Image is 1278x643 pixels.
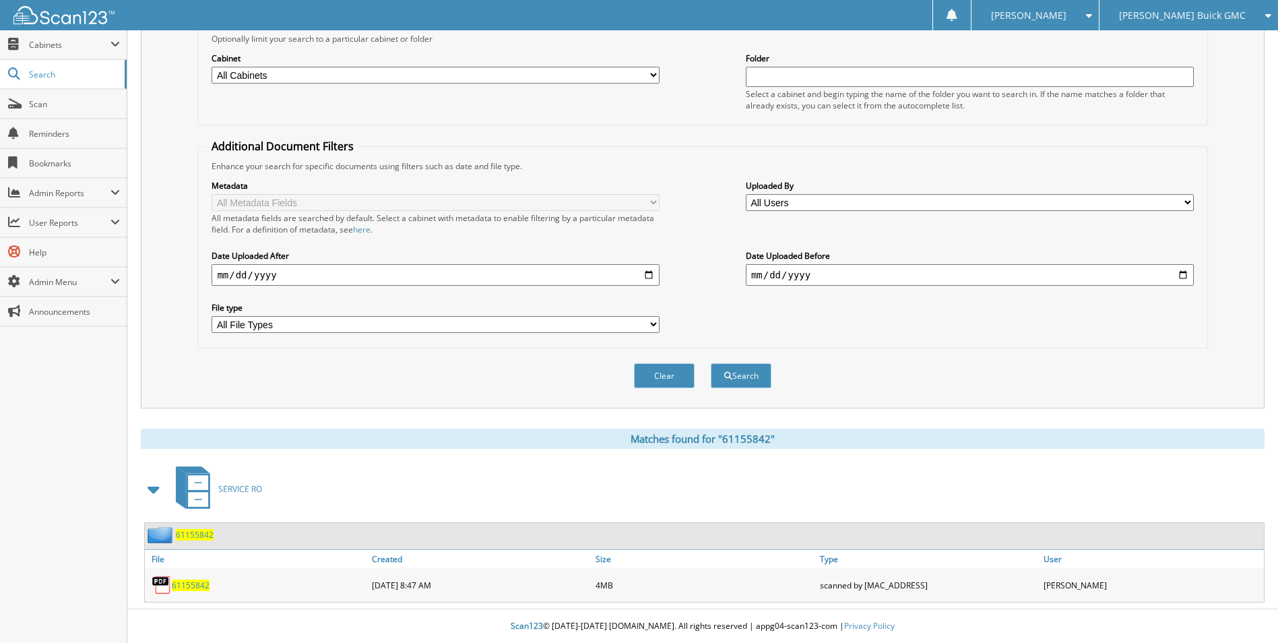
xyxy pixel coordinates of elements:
span: Scan [29,98,120,110]
span: Search [29,69,118,80]
a: File [145,550,369,568]
span: Bookmarks [29,158,120,169]
span: [PERSON_NAME] [991,11,1066,20]
a: here [353,224,371,235]
img: scan123-logo-white.svg [13,6,115,24]
label: Uploaded By [746,180,1194,191]
input: start [212,264,660,286]
span: Reminders [29,128,120,140]
label: Date Uploaded After [212,250,660,262]
div: Optionally limit your search to a particular cabinet or folder [205,33,1200,44]
label: File type [212,302,660,313]
span: Admin Menu [29,276,110,288]
span: SERVICE RO [218,483,262,495]
a: 61155842 [176,529,214,541]
img: folder2.png [148,526,176,543]
a: User [1040,550,1264,568]
label: Metadata [212,180,660,191]
div: [PERSON_NAME] [1040,572,1264,599]
a: 61155842 [172,580,210,591]
a: Privacy Policy [844,620,895,632]
span: User Reports [29,217,110,228]
div: © [DATE]-[DATE] [DOMAIN_NAME]. All rights reserved | appg04-scan123-com | [127,610,1278,643]
button: Search [711,363,771,388]
a: Size [592,550,816,568]
div: [DATE] 8:47 AM [369,572,592,599]
img: PDF.png [152,575,172,595]
a: Type [817,550,1040,568]
span: Announcements [29,306,120,317]
div: Enhance your search for specific documents using filters such as date and file type. [205,160,1200,172]
div: 4MB [592,572,816,599]
button: Clear [634,363,695,388]
iframe: Chat Widget [1211,578,1278,643]
span: [PERSON_NAME] Buick GMC [1119,11,1246,20]
label: Folder [746,53,1194,64]
label: Cabinet [212,53,660,64]
span: Cabinets [29,39,110,51]
div: Select a cabinet and begin typing the name of the folder you want to search in. If the name match... [746,88,1194,111]
legend: Additional Document Filters [205,139,360,154]
a: SERVICE RO [168,462,262,516]
input: end [746,264,1194,286]
div: All metadata fields are searched by default. Select a cabinet with metadata to enable filtering b... [212,212,660,235]
span: Scan123 [511,620,543,632]
div: Matches found for "61155842" [141,429,1265,449]
a: Created [369,550,592,568]
div: scanned by [MAC_ADDRESS] [817,572,1040,599]
label: Date Uploaded Before [746,250,1194,262]
span: Admin Reports [29,187,110,199]
span: Help [29,247,120,258]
